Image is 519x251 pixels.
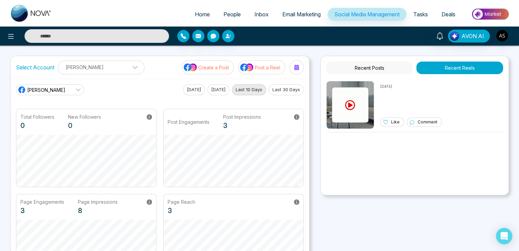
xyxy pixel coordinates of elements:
[391,119,400,125] p: Like
[16,63,54,71] label: Select Account
[182,60,234,74] button: social-media-iconCreate a Post
[450,31,459,41] img: Lead Flow
[254,11,269,18] span: Inbox
[269,84,304,95] button: Last 30 Days
[68,113,101,120] p: New Followers
[217,8,248,21] a: People
[441,11,455,18] span: Deals
[183,84,205,95] button: [DATE]
[248,8,275,21] a: Inbox
[168,198,195,205] p: Page Reach
[496,228,512,244] div: Open Intercom Messenger
[20,205,64,216] p: 3
[406,8,435,21] a: Tasks
[11,5,52,22] img: Nova CRM Logo
[462,32,484,40] span: AVON AI
[20,198,64,205] p: Page Engagements
[78,198,118,205] p: Page Impressions
[188,8,217,21] a: Home
[223,120,261,131] p: 3
[68,120,101,131] p: 0
[418,119,437,125] p: Comment
[326,62,413,74] button: Recent Posts
[435,8,462,21] a: Deals
[328,8,406,21] a: Social Media Management
[326,81,374,129] img: Unable to load img.
[416,62,503,74] button: Recent Reels
[62,62,140,73] p: [PERSON_NAME]
[168,205,195,216] p: 3
[78,205,118,216] p: 8
[195,11,210,18] span: Home
[275,8,328,21] a: Email Marketing
[466,6,515,22] img: Market-place.gif
[198,64,229,71] p: Create a Post
[20,113,54,120] p: Total Followers
[168,118,210,125] p: Post Engagements
[240,63,254,72] img: social-media-icon
[223,11,241,18] span: People
[413,11,428,18] span: Tasks
[184,63,197,72] img: social-media-icon
[255,64,280,71] p: Post a Reel
[380,83,442,89] p: [DATE]
[334,11,400,18] span: Social Media Management
[20,120,54,131] p: 0
[496,30,508,41] img: User Avatar
[207,84,229,95] button: [DATE]
[282,11,321,18] span: Email Marketing
[232,84,266,95] button: Last 10 Days
[238,60,285,74] button: social-media-iconPost a Reel
[27,86,65,94] span: [PERSON_NAME]
[223,113,261,120] p: Post Impressions
[448,30,490,43] button: AVON AI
